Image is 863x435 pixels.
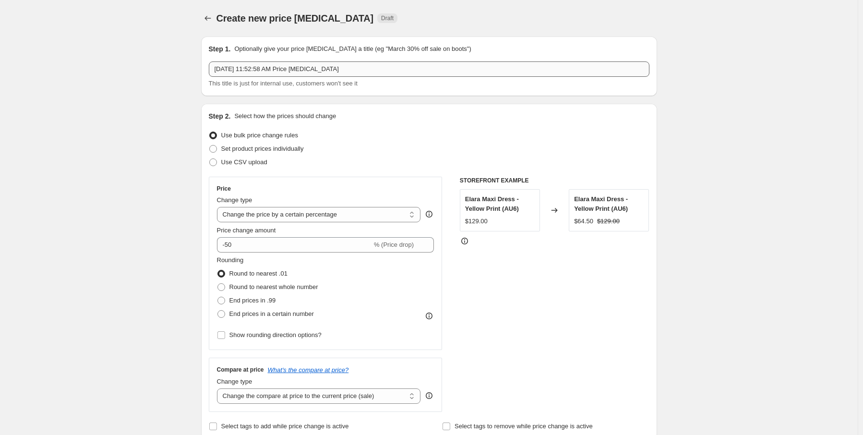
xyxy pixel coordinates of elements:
span: Show rounding direction options? [229,331,322,338]
h6: STOREFRONT EXAMPLE [460,177,649,184]
p: Select how the prices should change [234,111,336,121]
input: 30% off holiday sale [209,61,649,77]
div: $129.00 [465,217,488,226]
button: What's the compare at price? [268,366,349,374]
span: Select tags to add while price change is active [221,423,349,430]
span: Change type [217,196,252,204]
span: Select tags to remove while price change is active [455,423,593,430]
span: Use CSV upload [221,158,267,166]
span: Use bulk price change rules [221,132,298,139]
strike: $129.00 [597,217,620,226]
span: Draft [381,14,394,22]
h2: Step 1. [209,44,231,54]
button: Price change jobs [201,12,215,25]
span: Create new price [MEDICAL_DATA] [216,13,374,24]
span: % (Price drop) [374,241,414,248]
span: Elara Maxi Dress - Yellow Print (AU6) [465,195,519,212]
span: This title is just for internal use, customers won't see it [209,80,358,87]
div: help [424,209,434,219]
span: Round to nearest .01 [229,270,288,277]
h3: Compare at price [217,366,264,374]
span: End prices in a certain number [229,310,314,317]
span: Round to nearest whole number [229,283,318,290]
input: -15 [217,237,372,253]
span: Set product prices individually [221,145,304,152]
span: Price change amount [217,227,276,234]
p: Optionally give your price [MEDICAL_DATA] a title (eg "March 30% off sale on boots") [234,44,471,54]
div: $64.50 [574,217,593,226]
div: help [424,391,434,400]
span: End prices in .99 [229,297,276,304]
span: Change type [217,378,252,385]
h2: Step 2. [209,111,231,121]
span: Rounding [217,256,244,264]
h3: Price [217,185,231,193]
span: Elara Maxi Dress - Yellow Print (AU6) [574,195,628,212]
